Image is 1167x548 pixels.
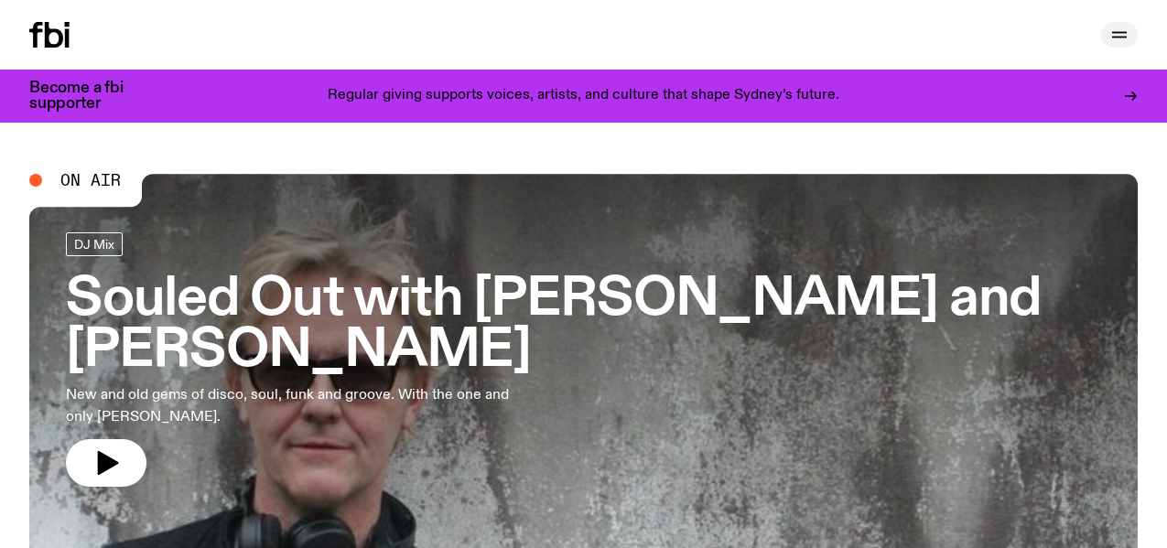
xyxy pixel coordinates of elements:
[66,274,1101,377] h3: Souled Out with [PERSON_NAME] and [PERSON_NAME]
[60,172,121,188] span: On Air
[29,81,146,112] h3: Become a fbi supporter
[74,237,114,251] span: DJ Mix
[66,232,123,256] a: DJ Mix
[66,384,535,428] p: New and old gems of disco, soul, funk and groove. With the one and only [PERSON_NAME].
[328,88,839,104] p: Regular giving supports voices, artists, and culture that shape Sydney’s future.
[66,232,1101,487] a: Souled Out with [PERSON_NAME] and [PERSON_NAME]New and old gems of disco, soul, funk and groove. ...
